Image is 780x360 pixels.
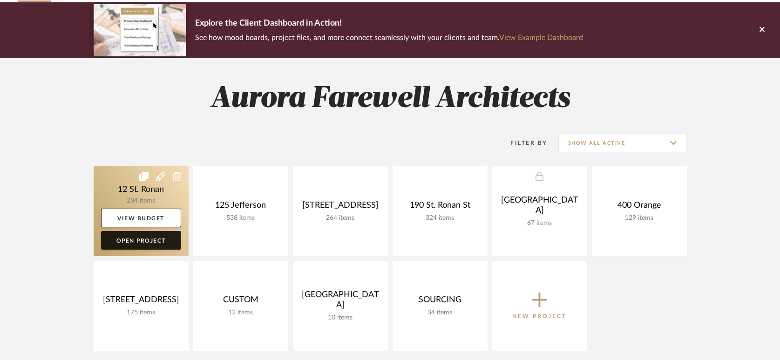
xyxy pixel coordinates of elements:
div: 324 items [400,214,480,222]
div: 190 St. Ronan St [400,200,480,214]
a: Open Project [101,231,181,250]
img: d5d033c5-7b12-40c2-a960-1ecee1989c38.png [94,4,186,56]
a: View Budget [101,209,181,227]
div: 175 items [101,309,181,317]
div: 10 items [300,314,380,322]
div: 538 items [201,214,281,222]
div: Filter By [499,138,548,148]
button: New Project [492,261,587,351]
div: 125 Jefferson [201,200,281,214]
p: New Project [512,312,567,321]
div: [STREET_ADDRESS] [101,295,181,309]
div: 12 items [201,309,281,317]
p: See how mood boards, project files, and more connect seamlessly with your clients and team. [195,31,583,44]
p: Explore the Client Dashboard in Action! [195,16,583,31]
div: 34 items [400,309,480,317]
div: CUSTOM [201,295,281,309]
div: [STREET_ADDRESS] [300,200,380,214]
div: SOURCING [400,295,480,309]
div: 400 Orange [599,200,679,214]
h2: Aurora Farewell Architects [55,82,726,116]
a: View Example Dashboard [499,34,583,41]
div: [GEOGRAPHIC_DATA] [500,195,580,219]
div: 264 items [300,214,380,222]
div: 67 items [500,219,580,227]
div: 129 items [599,214,679,222]
div: [GEOGRAPHIC_DATA] [300,290,380,314]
